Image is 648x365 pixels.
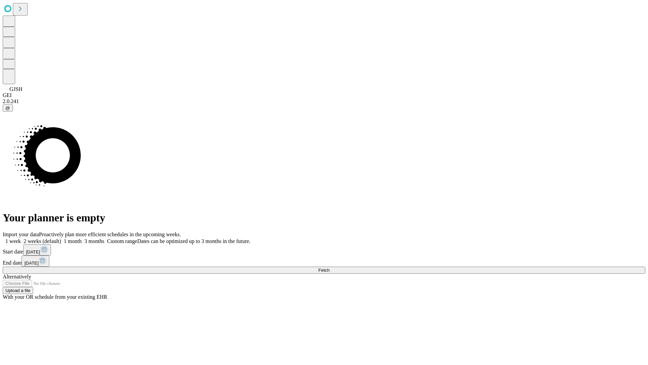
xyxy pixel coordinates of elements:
button: [DATE] [23,244,51,255]
span: Import your data [3,232,39,237]
span: @ [5,105,10,111]
span: 2 weeks (default) [24,238,61,244]
div: GEI [3,92,645,98]
span: Fetch [318,268,329,273]
span: GJSH [9,86,22,92]
span: Dates can be optimized up to 3 months in the future. [137,238,250,244]
button: @ [3,104,13,112]
span: With your OR schedule from your existing EHR [3,294,107,300]
span: Custom range [107,238,137,244]
span: 1 month [64,238,82,244]
button: Fetch [3,267,645,274]
div: End date [3,255,645,267]
span: Proactively plan more efficient schedules in the upcoming weeks. [39,232,181,237]
span: Alternatively [3,274,31,279]
div: 2.0.241 [3,98,645,104]
button: Upload a file [3,287,33,294]
button: [DATE] [22,255,49,267]
span: 1 week [5,238,21,244]
div: Start date [3,244,645,255]
span: 3 months [84,238,104,244]
h1: Your planner is empty [3,212,645,224]
span: [DATE] [24,261,38,266]
span: [DATE] [26,249,40,254]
